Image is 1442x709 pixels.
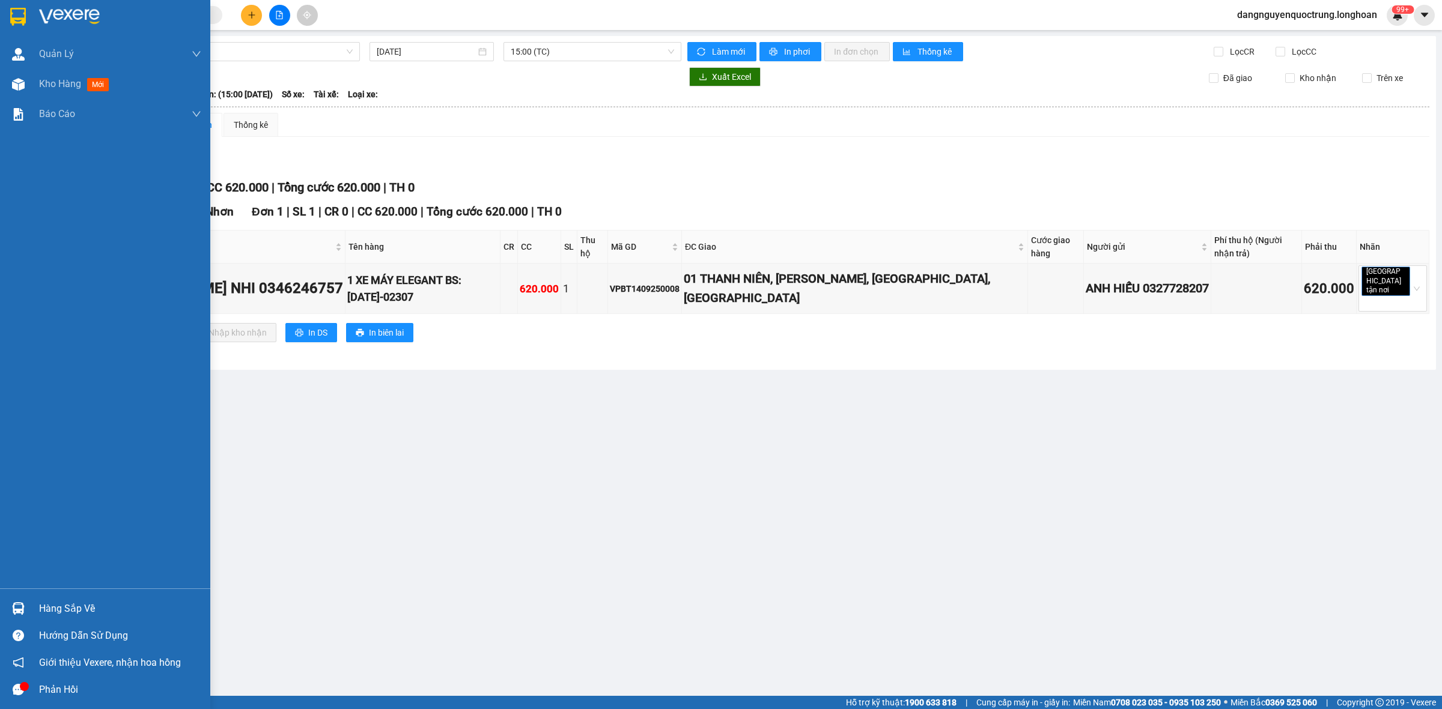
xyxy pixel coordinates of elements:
span: In phơi [784,45,812,58]
button: printerIn DS [285,323,337,342]
span: ĐC Giao [685,240,1015,253]
div: Thống kê [234,118,268,131]
span: TH 0 [537,205,562,219]
div: 620.000 [520,281,559,297]
span: | [318,205,321,219]
span: Kho hàng [39,78,81,89]
span: Miền Nam [1073,696,1221,709]
div: 1 [563,280,575,297]
span: Trên xe [1372,71,1408,85]
span: printer [295,328,303,338]
th: Thu hộ [577,231,608,264]
img: warehouse-icon [12,602,25,615]
span: Giới thiệu Vexere, nhận hoa hồng [39,655,181,670]
span: Chuyến: (15:00 [DATE]) [185,88,273,101]
span: Báo cáo [39,106,75,121]
span: aim [303,11,311,19]
div: Hướng dẫn sử dụng [39,627,201,645]
span: caret-down [1419,10,1430,20]
strong: 0708 023 035 - 0935 103 250 [1111,698,1221,707]
button: printerIn biên lai [346,323,413,342]
button: bar-chartThống kê [893,42,963,61]
div: Hàng sắp về [39,600,201,618]
div: VPBT1409250008 [610,282,680,295]
button: downloadXuất Excel [689,67,761,86]
span: mới [87,78,109,91]
th: CC [518,231,561,264]
span: printer [769,47,779,57]
span: Đơn 1 [252,205,284,219]
th: Tên hàng [345,231,500,264]
div: 620.000 [1304,279,1354,300]
span: copyright [1375,698,1384,707]
div: Phản hồi [39,681,201,699]
button: printerIn phơi [759,42,821,61]
span: Xuất Excel [712,70,751,83]
span: | [287,205,290,219]
span: Quản Lý [39,46,74,61]
span: Kho nhận [1295,71,1341,85]
img: warehouse-icon [12,78,25,91]
span: Lọc CC [1287,45,1318,58]
th: Phải thu [1302,231,1357,264]
span: down [192,49,201,59]
span: | [272,180,275,195]
span: dangnguyenquoctrung.longhoan [1228,7,1387,22]
span: plus [248,11,256,19]
span: [GEOGRAPHIC_DATA] tận nơi [1361,267,1410,296]
span: question-circle [13,630,24,641]
span: CR 0 [324,205,348,219]
span: | [351,205,354,219]
th: Cước giao hàng [1028,231,1084,264]
span: Người nhận [117,240,333,253]
button: downloadNhập kho nhận [186,323,276,342]
div: 1 XE MÁY ELEGANT BS: [DATE]-02307 [347,272,498,306]
img: icon-new-feature [1392,10,1403,20]
span: | [421,205,424,219]
div: Nhãn [1360,240,1426,253]
button: plus [241,5,262,26]
strong: 0369 525 060 [1265,698,1317,707]
span: In biên lai [369,326,404,339]
span: Tổng cước 620.000 [278,180,380,195]
button: file-add [269,5,290,26]
span: Người gửi [1087,240,1199,253]
span: Mã GD [611,240,669,253]
input: 15/09/2025 [377,45,476,58]
span: Làm mới [712,45,747,58]
div: 01 THANH NIÊN, [PERSON_NAME], [GEOGRAPHIC_DATA], [GEOGRAPHIC_DATA] [684,270,1026,307]
span: message [13,684,24,695]
span: printer [356,328,364,338]
strong: 1900 633 818 [905,698,957,707]
span: notification [13,657,24,668]
img: logo-vxr [10,8,26,26]
span: 15:00 (TC) [511,43,674,61]
span: Tổng cước 620.000 [427,205,528,219]
span: download [699,73,707,82]
div: ANH HIẾU 0327728207 [1086,279,1209,298]
span: SL 1 [293,205,315,219]
div: [PERSON_NAME] NHI 0346246757 [115,277,343,300]
td: VPBT1409250008 [608,264,682,314]
th: SL [561,231,577,264]
span: | [531,205,534,219]
th: CR [500,231,518,264]
span: Tài xế: [314,88,339,101]
span: Số xe: [282,88,305,101]
button: aim [297,5,318,26]
span: sync [697,47,707,57]
span: down [192,109,201,119]
img: solution-icon [12,108,25,121]
span: Cung cấp máy in - giấy in: [976,696,1070,709]
span: Hỗ trợ kỹ thuật: [846,696,957,709]
span: | [966,696,967,709]
button: caret-down [1414,5,1435,26]
span: | [1326,696,1328,709]
span: TH 0 [389,180,415,195]
span: Thống kê [917,45,954,58]
span: Lọc CR [1225,45,1256,58]
span: Miền Bắc [1231,696,1317,709]
span: CC 620.000 [357,205,418,219]
span: Loại xe: [348,88,378,101]
img: warehouse-icon [12,48,25,61]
